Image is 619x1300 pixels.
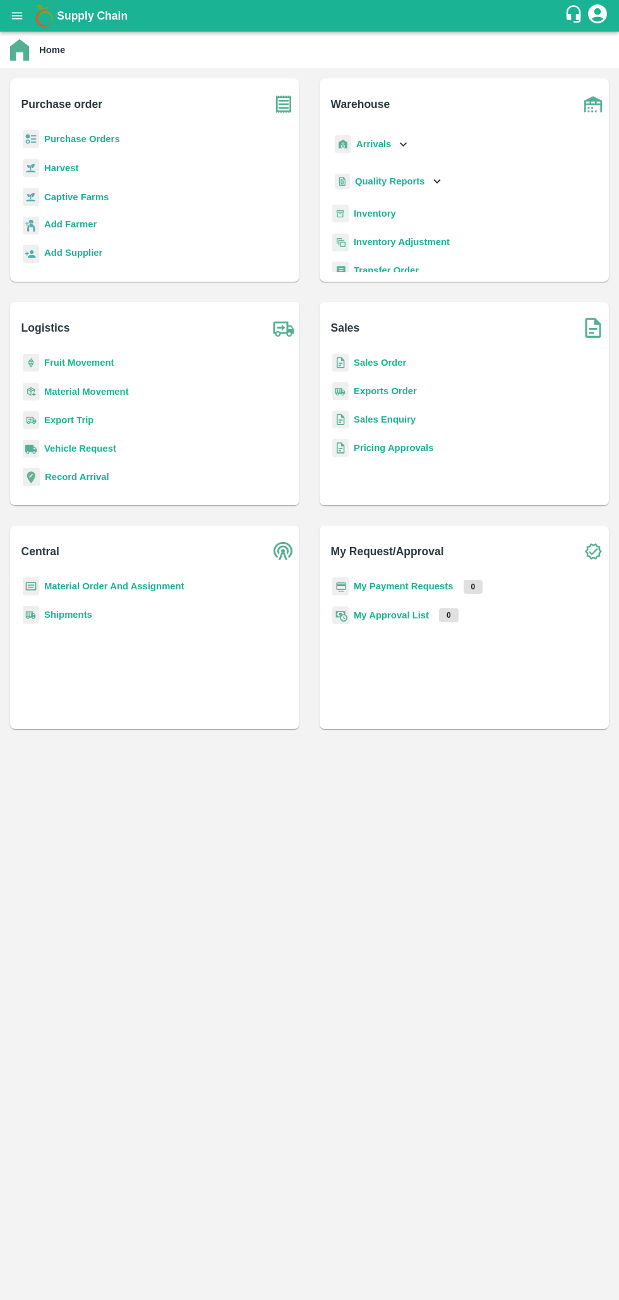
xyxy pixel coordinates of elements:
b: Central [21,543,59,560]
a: Pricing Approvals [354,443,433,453]
a: Material Order And Assignment [44,581,184,591]
img: check [577,536,609,567]
a: My Payment Requests [354,581,454,591]
img: centralMaterial [23,577,39,596]
div: account of current user [586,3,609,29]
b: Purchase order [21,95,102,113]
a: Supply Chain [57,7,564,25]
b: Sales [331,319,360,337]
b: Warehouse [331,95,390,113]
b: Add Farmer [44,219,97,229]
a: Harvest [44,163,78,173]
p: 0 [464,580,483,594]
div: Arrivals [332,130,411,159]
img: qualityReport [335,174,350,190]
a: Material Movement [44,387,129,397]
b: My Request/Approval [331,543,444,560]
a: My Approval List [354,610,429,620]
img: payment [332,577,349,596]
b: Logistics [21,319,70,337]
img: farmer [23,217,39,235]
a: Shipments [44,610,92,620]
img: central [268,536,299,567]
a: Fruit Movement [44,358,114,368]
img: truck [268,312,299,344]
a: Export Trip [44,415,93,425]
img: delivery [23,411,39,430]
img: material [23,382,39,401]
a: Add Farmer [44,217,97,234]
a: Transfer Order [354,265,419,275]
a: Inventory [354,208,396,219]
img: sales [332,411,349,429]
img: purchase [268,88,299,120]
img: soSales [577,312,609,344]
img: supplier [23,245,39,263]
a: Sales Order [354,358,406,368]
img: shipments [23,606,39,624]
a: Exports Order [354,386,417,396]
a: Add Supplier [44,246,102,263]
img: home [10,39,29,61]
img: recordArrival [23,468,40,486]
b: Quality Reports [355,176,425,186]
img: reciept [23,130,39,148]
button: open drawer [3,1,32,30]
a: Vehicle Request [44,443,116,454]
div: customer-support [564,4,586,27]
a: Inventory Adjustment [354,237,450,247]
img: harvest [23,159,39,178]
b: Add Supplier [44,248,102,258]
img: approval [332,606,349,625]
p: 0 [439,608,459,622]
img: whTransfer [332,262,349,280]
img: harvest [23,188,39,207]
div: Quality Reports [332,169,444,195]
b: Arrivals [356,139,391,149]
b: Supply Chain [57,9,128,22]
a: Sales Enquiry [354,414,416,424]
img: sales [332,354,349,372]
img: whInventory [332,205,349,223]
img: vehicle [23,440,39,458]
a: Record Arrival [45,472,109,482]
img: shipments [332,382,349,400]
img: fruit [23,354,39,372]
img: logo [32,3,57,28]
b: Home [39,45,65,55]
img: whArrival [335,135,351,153]
img: warehouse [577,88,609,120]
img: sales [332,439,349,457]
a: Captive Farms [44,192,109,202]
a: Purchase Orders [44,134,120,144]
img: inventory [332,233,349,251]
